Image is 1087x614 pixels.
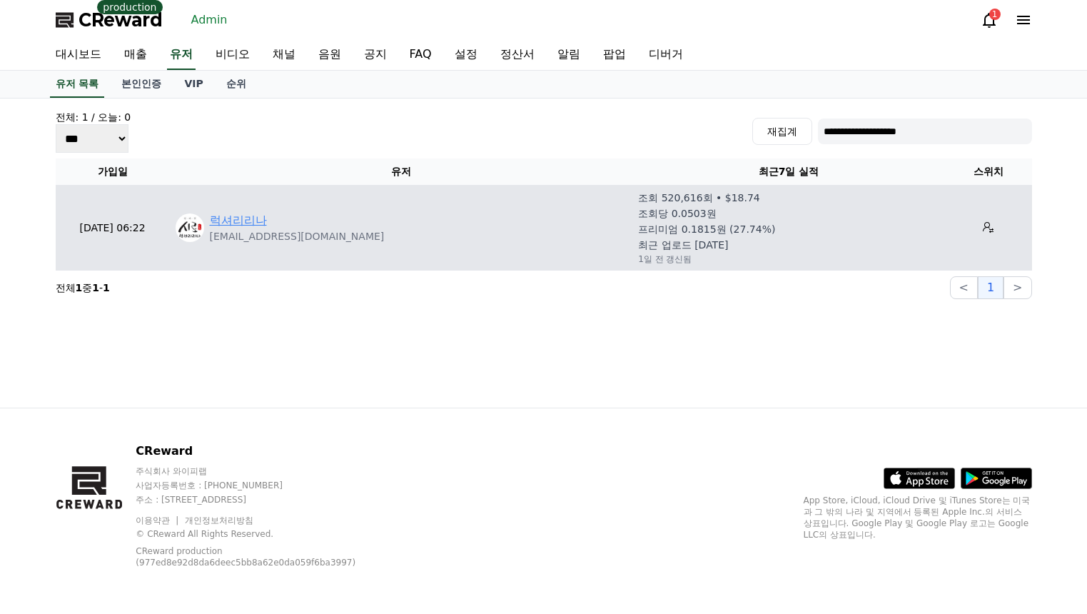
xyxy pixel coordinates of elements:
[36,474,61,485] span: Home
[353,40,398,70] a: 공지
[638,206,716,221] p: 조회당 0.0503원
[210,229,385,243] p: [EMAIL_ADDRESS][DOMAIN_NAME]
[592,40,637,70] a: 팝업
[170,158,633,185] th: 유저
[752,118,812,145] button: 재집계
[56,158,170,185] th: 가입일
[136,480,386,491] p: 사업자등록번호 : [PHONE_NUMBER]
[103,282,110,293] strong: 1
[44,40,113,70] a: 대시보드
[637,40,694,70] a: 디버거
[94,453,184,488] a: Messages
[56,110,131,124] h4: 전체: 1 / 오늘: 0
[176,213,204,242] img: https://lh3.googleusercontent.com/a/ACg8ocK6BhlXVCRtknVu0h5wffccOc8iQf2US53t0IVx6IitVwswXMM=s96-c
[4,453,94,488] a: Home
[61,221,164,236] p: [DATE] 06:22
[804,495,1032,540] p: App Store, iCloud, iCloud Drive 및 iTunes Store는 미국과 그 밖의 나라 및 지역에서 등록된 Apple Inc.의 서비스 상표입니다. Goo...
[118,475,161,486] span: Messages
[56,9,163,31] a: CReward
[398,40,443,70] a: FAQ
[945,158,1032,185] th: 스위치
[136,545,364,568] p: CReward production (977ed8e92d8da6deec5bb8a62e0da059f6ba3997)
[638,238,728,252] p: 최근 업로드 [DATE]
[136,494,386,505] p: 주소 : [STREET_ADDRESS]
[186,9,233,31] a: Admin
[56,281,110,295] p: 전체 중 -
[307,40,353,70] a: 음원
[443,40,489,70] a: 설정
[978,276,1003,299] button: 1
[76,282,83,293] strong: 1
[79,9,163,31] span: CReward
[136,515,181,525] a: 이용약관
[184,453,274,488] a: Settings
[110,71,173,98] a: 본인인증
[204,40,261,70] a: 비디오
[638,191,760,205] p: 조회 520,616회 • $18.74
[167,40,196,70] a: 유저
[173,71,214,98] a: VIP
[261,40,307,70] a: 채널
[989,9,1001,20] div: 1
[136,528,386,540] p: © CReward All Rights Reserved.
[981,11,998,29] a: 1
[185,515,253,525] a: 개인정보처리방침
[638,222,775,236] p: 프리미엄 0.1815원 (27.74%)
[50,71,105,98] a: 유저 목록
[136,465,386,477] p: 주식회사 와이피랩
[92,282,99,293] strong: 1
[489,40,546,70] a: 정산서
[950,276,978,299] button: <
[136,443,386,460] p: CReward
[546,40,592,70] a: 알림
[632,158,944,185] th: 최근7일 실적
[1003,276,1031,299] button: >
[211,474,246,485] span: Settings
[113,40,158,70] a: 매출
[210,212,267,229] a: 럭셔리리나
[215,71,258,98] a: 순위
[638,253,692,265] p: 1일 전 갱신됨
